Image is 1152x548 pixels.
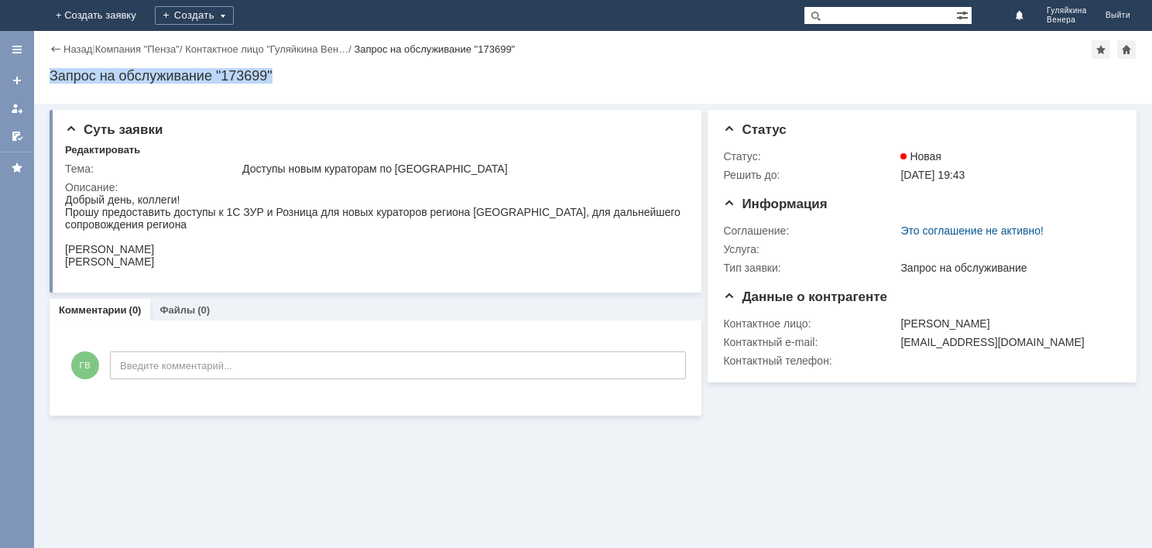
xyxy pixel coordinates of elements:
[71,351,99,379] span: ГВ
[900,224,1044,237] a: Это соглашение не активно!
[197,304,210,316] div: (0)
[723,317,897,330] div: Контактное лицо:
[65,163,239,175] div: Тема:
[1092,40,1110,59] div: Добавить в избранное
[50,68,1137,84] div: Запрос на обслуживание "173699"
[723,289,887,304] span: Данные о контрагенте
[723,169,897,181] div: Решить до:
[65,144,140,156] div: Редактировать
[5,68,29,93] a: Создать заявку
[5,124,29,149] a: Мои согласования
[900,150,941,163] span: Новая
[354,43,515,55] div: Запрос на обслуживание "173699"
[723,150,897,163] div: Статус:
[900,317,1113,330] div: [PERSON_NAME]
[723,224,897,237] div: Соглашение:
[1047,15,1087,25] span: Венера
[723,122,786,137] span: Статус
[95,43,186,55] div: /
[242,163,680,175] div: Доступы новым кураторам по [GEOGRAPHIC_DATA]
[95,43,180,55] a: Компания "Пенза"
[155,6,234,25] div: Создать
[900,169,965,181] span: [DATE] 19:43
[185,43,348,55] a: Контактное лицо "Гуляйкина Вен…
[1047,6,1087,15] span: Гуляйкина
[900,336,1113,348] div: [EMAIL_ADDRESS][DOMAIN_NAME]
[723,197,827,211] span: Информация
[65,122,163,137] span: Суть заявки
[92,43,94,54] div: |
[723,243,897,255] div: Услуга:
[900,262,1113,274] div: Запрос на обслуживание
[1117,40,1136,59] div: Сделать домашней страницей
[59,304,127,316] a: Комментарии
[65,181,683,194] div: Описание:
[956,7,972,22] span: Расширенный поиск
[159,304,195,316] a: Файлы
[63,43,92,55] a: Назад
[185,43,354,55] div: /
[723,354,897,367] div: Контактный телефон:
[5,96,29,121] a: Мои заявки
[723,336,897,348] div: Контактный e-mail:
[723,262,897,274] div: Тип заявки:
[129,304,142,316] div: (0)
